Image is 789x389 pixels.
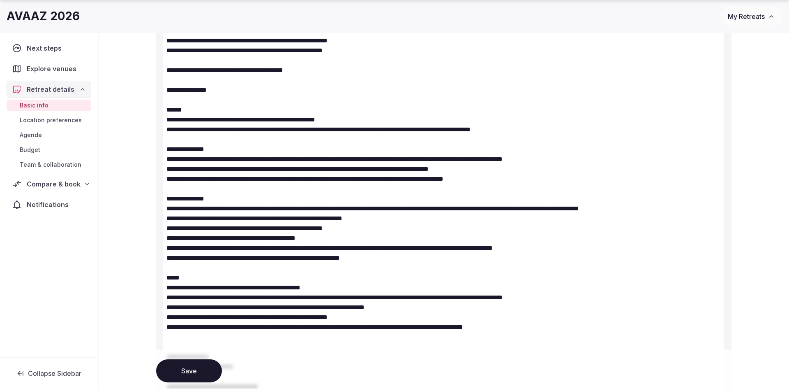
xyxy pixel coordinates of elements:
[20,131,42,139] span: Agenda
[27,64,80,74] span: Explore venues
[7,60,91,77] a: Explore venues
[156,359,222,382] button: Save
[728,12,765,21] span: My Retreats
[7,100,91,111] a: Basic info
[20,116,82,124] span: Location preferences
[7,8,80,24] h1: AVAAZ 2026
[7,144,91,156] a: Budget
[28,369,81,377] span: Collapse Sidebar
[20,161,81,169] span: Team & collaboration
[27,179,81,189] span: Compare & book
[7,159,91,170] a: Team & collaboration
[7,114,91,126] a: Location preferences
[20,146,40,154] span: Budget
[27,43,65,53] span: Next steps
[7,40,91,57] a: Next steps
[27,84,74,94] span: Retreat details
[20,101,48,109] span: Basic info
[7,364,91,382] button: Collapse Sidebar
[7,196,91,213] a: Notifications
[720,6,782,27] button: My Retreats
[7,129,91,141] a: Agenda
[27,200,72,210] span: Notifications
